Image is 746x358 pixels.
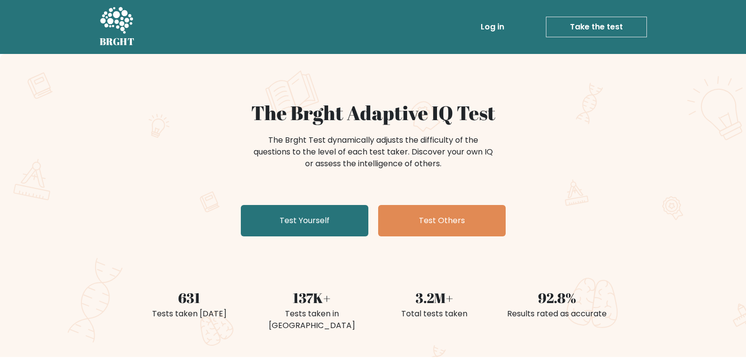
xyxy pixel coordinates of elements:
[379,287,490,308] div: 3.2M+
[502,287,613,308] div: 92.8%
[241,205,368,236] a: Test Yourself
[379,308,490,320] div: Total tests taken
[477,17,508,37] a: Log in
[134,287,245,308] div: 631
[100,4,135,50] a: BRGHT
[134,308,245,320] div: Tests taken [DATE]
[546,17,647,37] a: Take the test
[100,36,135,48] h5: BRGHT
[378,205,506,236] a: Test Others
[502,308,613,320] div: Results rated as accurate
[257,308,367,332] div: Tests taken in [GEOGRAPHIC_DATA]
[257,287,367,308] div: 137K+
[134,101,613,125] h1: The Brght Adaptive IQ Test
[251,134,496,170] div: The Brght Test dynamically adjusts the difficulty of the questions to the level of each test take...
